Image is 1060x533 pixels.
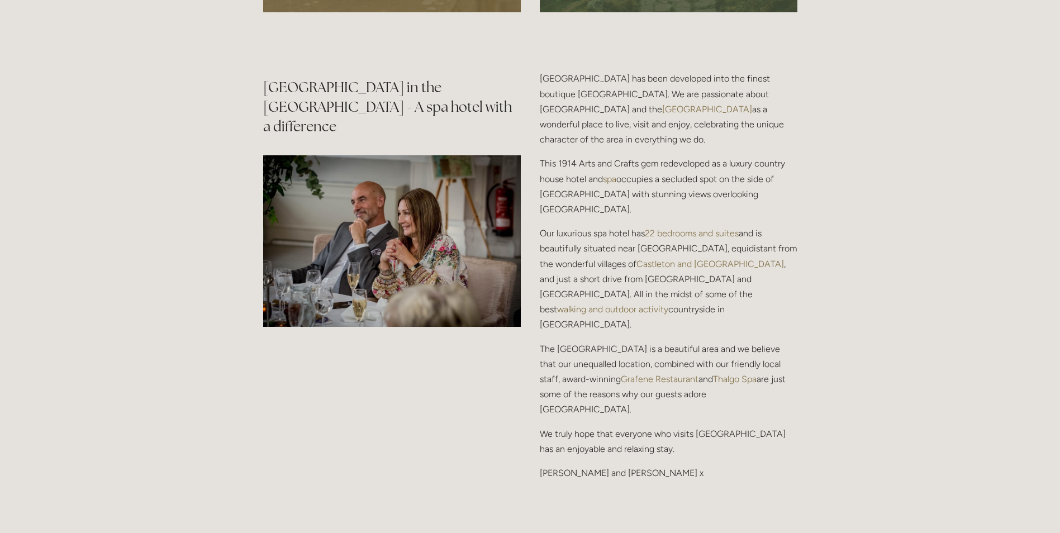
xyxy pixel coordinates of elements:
a: spa [603,174,616,184]
p: Our luxurious spa hotel has and is beautifully situated near [GEOGRAPHIC_DATA], equidistant from ... [540,226,797,332]
a: [GEOGRAPHIC_DATA] [662,104,752,115]
a: Grafene Restaurant [621,374,698,384]
img: Couple during a Dinner at Losehill Restaurant Paul Roden Kathryn Roden [263,155,521,327]
h2: [GEOGRAPHIC_DATA] in the [GEOGRAPHIC_DATA] - A spa hotel with a difference [263,78,521,136]
p: [PERSON_NAME] and [PERSON_NAME] x [540,465,797,480]
a: 22 bedrooms and suites [645,228,739,239]
a: Thalgo Spa [713,374,757,384]
p: [GEOGRAPHIC_DATA] has been developed into the finest boutique [GEOGRAPHIC_DATA]. We are passionat... [540,71,797,147]
a: walking and outdoor activity [557,304,668,315]
p: This 1914 Arts and Crafts gem redeveloped as a luxury country house hotel and occupies a secluded... [540,156,797,217]
a: Castleton and [GEOGRAPHIC_DATA] [636,259,784,269]
p: The [GEOGRAPHIC_DATA] is a beautiful area and we believe that our unequalled location, combined w... [540,341,797,417]
p: We truly hope that everyone who visits [GEOGRAPHIC_DATA] has an enjoyable and relaxing stay. [540,426,797,456]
